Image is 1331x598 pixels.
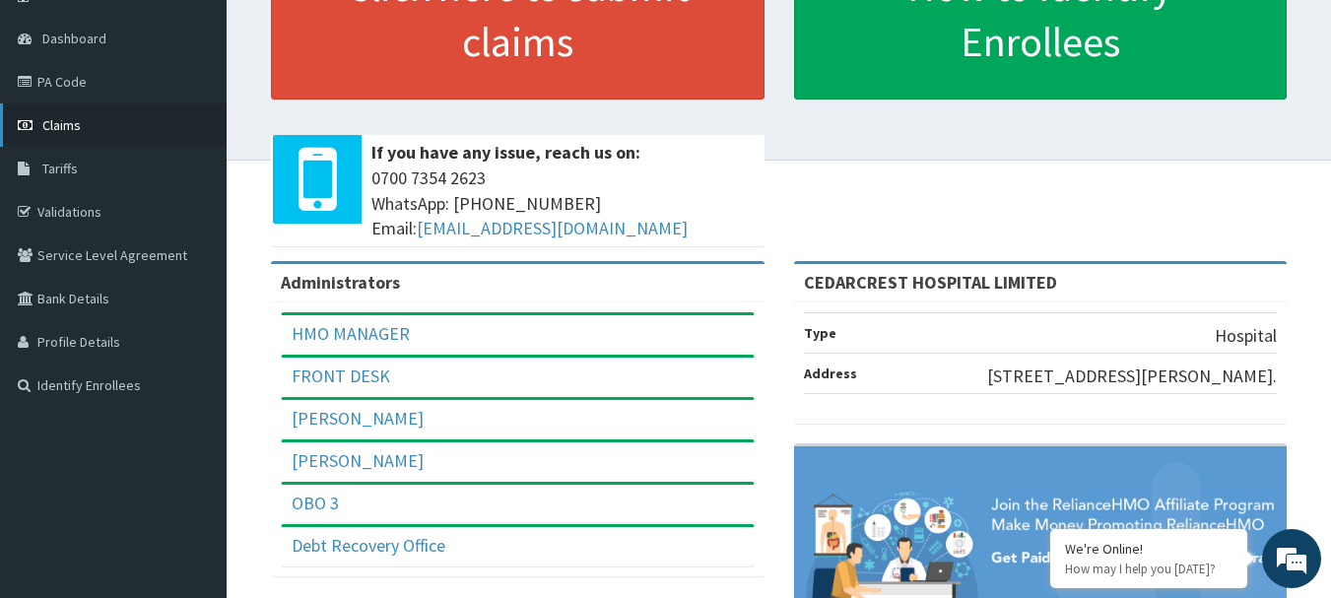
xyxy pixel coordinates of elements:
[371,166,755,241] span: 0700 7354 2623 WhatsApp: [PHONE_NUMBER] Email:
[292,365,390,387] a: FRONT DESK
[292,322,410,345] a: HMO MANAGER
[987,364,1277,389] p: [STREET_ADDRESS][PERSON_NAME].
[804,324,836,342] b: Type
[804,271,1057,294] strong: CEDARCREST HOSPITAL LIMITED
[42,30,106,47] span: Dashboard
[1065,561,1232,577] p: How may I help you today?
[804,365,857,382] b: Address
[292,449,424,472] a: [PERSON_NAME]
[292,492,339,514] a: OBO 3
[281,271,400,294] b: Administrators
[42,116,81,134] span: Claims
[1065,540,1232,558] div: We're Online!
[1215,323,1277,349] p: Hospital
[417,217,688,239] a: [EMAIL_ADDRESS][DOMAIN_NAME]
[371,141,640,164] b: If you have any issue, reach us on:
[292,407,424,430] a: [PERSON_NAME]
[292,534,445,557] a: Debt Recovery Office
[42,160,78,177] span: Tariffs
